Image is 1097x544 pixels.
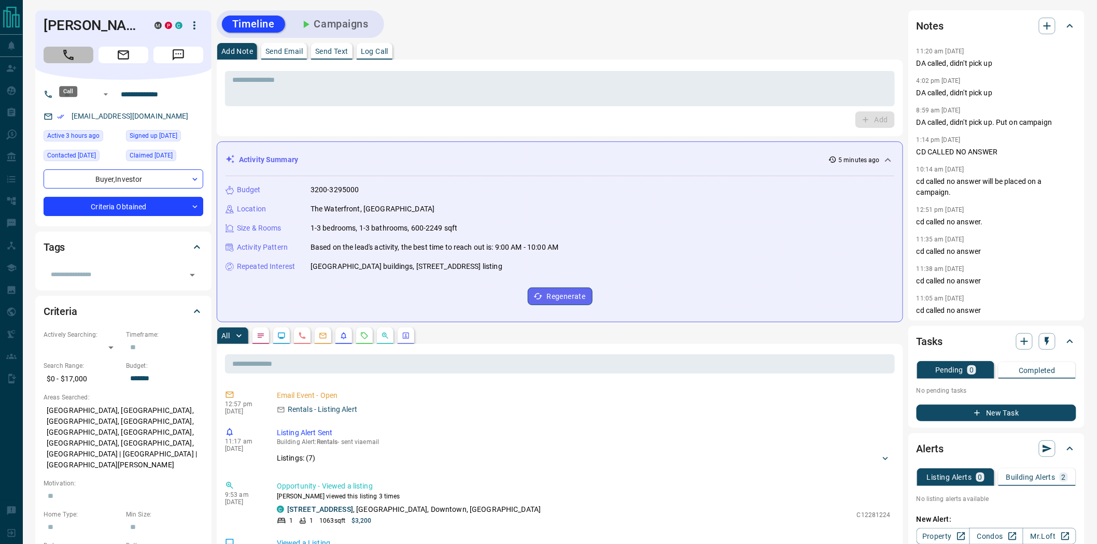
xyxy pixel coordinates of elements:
[277,390,891,401] p: Email Event - Open
[311,184,359,195] p: 3200-3295000
[917,107,961,114] p: 8:59 am [DATE]
[917,147,1076,158] p: CD CALLED NO ANSWER
[298,332,306,340] svg: Calls
[1019,367,1056,374] p: Completed
[44,17,139,34] h1: [PERSON_NAME]
[44,235,203,260] div: Tags
[44,361,121,370] p: Search Range:
[44,303,77,320] h2: Criteria
[289,516,293,525] p: 1
[277,427,891,438] p: Listing Alert Sent
[126,361,203,370] p: Budget:
[126,330,203,339] p: Timeframe:
[528,288,593,305] button: Regenerate
[917,136,961,144] p: 1:14 pm [DATE]
[237,204,266,214] p: Location
[44,239,65,255] h2: Tags
[277,506,284,513] div: condos.ca
[360,332,369,340] svg: Requests
[44,47,93,63] span: Call
[917,305,1076,316] p: cd called no answer
[44,130,121,145] div: Mon Aug 18 2025
[969,366,974,374] p: 0
[57,113,64,120] svg: Email Verified
[221,332,230,339] p: All
[277,449,891,468] div: Listings: (7)
[126,150,203,164] div: Wed Feb 26 2025
[340,332,348,340] svg: Listing Alerts
[917,166,964,173] p: 10:14 am [DATE]
[277,438,891,446] p: Building Alert : - sent via email
[277,492,891,501] p: [PERSON_NAME] viewed this listing 3 times
[44,150,121,164] div: Sat Aug 16 2025
[257,332,265,340] svg: Notes
[917,405,1076,421] button: New Task
[857,510,891,520] p: C12281224
[153,47,203,63] span: Message
[917,58,1076,69] p: DA called, didn't pick up
[44,393,203,402] p: Areas Searched:
[44,330,121,339] p: Actively Searching:
[319,516,345,525] p: 1063 sqft
[237,184,261,195] p: Budget
[917,246,1076,257] p: cd called no answer
[44,510,121,519] p: Home Type:
[917,494,1076,504] p: No listing alerts available
[225,408,261,415] p: [DATE]
[311,242,558,253] p: Based on the lead's activity, the best time to reach out is: 9:00 AM - 10:00 AM
[917,440,944,457] h2: Alerts
[225,498,261,506] p: [DATE]
[917,236,964,243] p: 11:35 am [DATE]
[917,383,1076,398] p: No pending tasks
[100,88,112,101] button: Open
[317,438,338,446] span: Rentals
[978,474,982,481] p: 0
[99,47,148,63] span: Email
[839,155,880,165] p: 5 minutes ago
[287,504,541,515] p: , [GEOGRAPHIC_DATA], Downtown, [GEOGRAPHIC_DATA]
[927,474,972,481] p: Listing Alerts
[319,332,327,340] svg: Emails
[237,242,288,253] p: Activity Pattern
[917,176,1076,198] p: cd called no answer will be placed on a campaign.
[221,48,253,55] p: Add Note
[917,436,1076,461] div: Alerts
[165,22,172,29] div: property.ca
[226,150,894,169] div: Activity Summary5 minutes ago
[277,332,286,340] svg: Lead Browsing Activity
[361,48,388,55] p: Log Call
[917,276,1076,287] p: cd called no answer
[47,150,96,161] span: Contacted [DATE]
[288,404,357,415] p: Rentals - Listing Alert
[917,329,1076,354] div: Tasks
[311,261,502,272] p: [GEOGRAPHIC_DATA] buildings, [STREET_ADDRESS] listing
[47,131,100,141] span: Active 3 hours ago
[222,16,285,33] button: Timeline
[44,370,121,388] p: $0 - $17,000
[126,130,203,145] div: Sun Sep 25 2016
[402,332,410,340] svg: Agent Actions
[917,13,1076,38] div: Notes
[126,510,203,519] p: Min Size:
[225,445,261,452] p: [DATE]
[311,204,434,214] p: The Waterfront, [GEOGRAPHIC_DATA]
[225,438,261,445] p: 11:17 am
[917,514,1076,525] p: New Alert:
[917,217,1076,227] p: cd called no answer.
[917,48,964,55] p: 11:20 am [DATE]
[44,169,203,189] div: Buyer , Investor
[130,150,173,161] span: Claimed [DATE]
[287,505,353,513] a: [STREET_ADDRESS]
[381,332,389,340] svg: Opportunities
[44,479,203,488] p: Motivation:
[917,295,964,302] p: 11:05 am [DATE]
[44,299,203,324] div: Criteria
[289,16,379,33] button: Campaigns
[225,400,261,408] p: 12:57 pm
[917,333,943,350] h2: Tasks
[277,453,316,464] p: Listings: ( 7 )
[225,491,261,498] p: 9:53 am
[237,223,282,234] p: Size & Rooms
[935,366,963,374] p: Pending
[351,516,372,525] p: $3,200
